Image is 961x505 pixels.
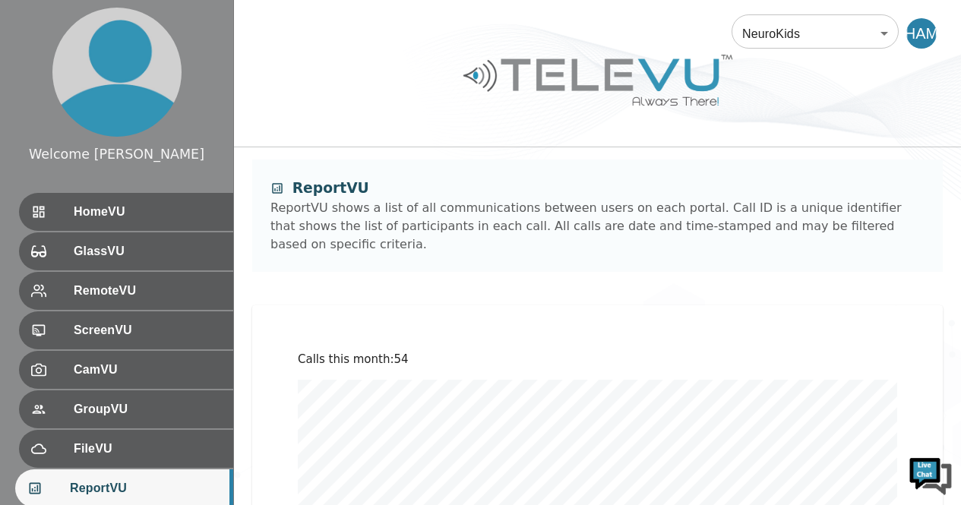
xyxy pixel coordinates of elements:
[19,390,233,428] div: GroupVU
[74,203,221,221] span: HomeVU
[74,361,221,379] span: CamVU
[270,199,925,254] div: ReportVU shows a list of all communications between users on each portal. Call ID is a unique ide...
[70,479,221,497] span: ReportVU
[74,242,221,260] span: GlassVU
[19,193,233,231] div: HomeVU
[52,8,182,137] img: profile.png
[19,232,233,270] div: GlassVU
[19,430,233,468] div: FileVU
[732,12,899,55] div: NeuroKids
[74,321,221,339] span: ScreenVU
[19,272,233,310] div: RemoteVU
[19,311,233,349] div: ScreenVU
[29,144,204,164] div: Welcome [PERSON_NAME]
[270,178,925,199] div: ReportVU
[906,18,937,49] div: HAM
[908,452,953,497] img: Chat Widget
[74,282,221,300] span: RemoteVU
[19,351,233,389] div: CamVU
[74,400,221,418] span: GroupVU
[298,351,897,368] p: Calls this month : 54
[461,49,735,112] img: Logo
[74,440,221,458] span: FileVU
